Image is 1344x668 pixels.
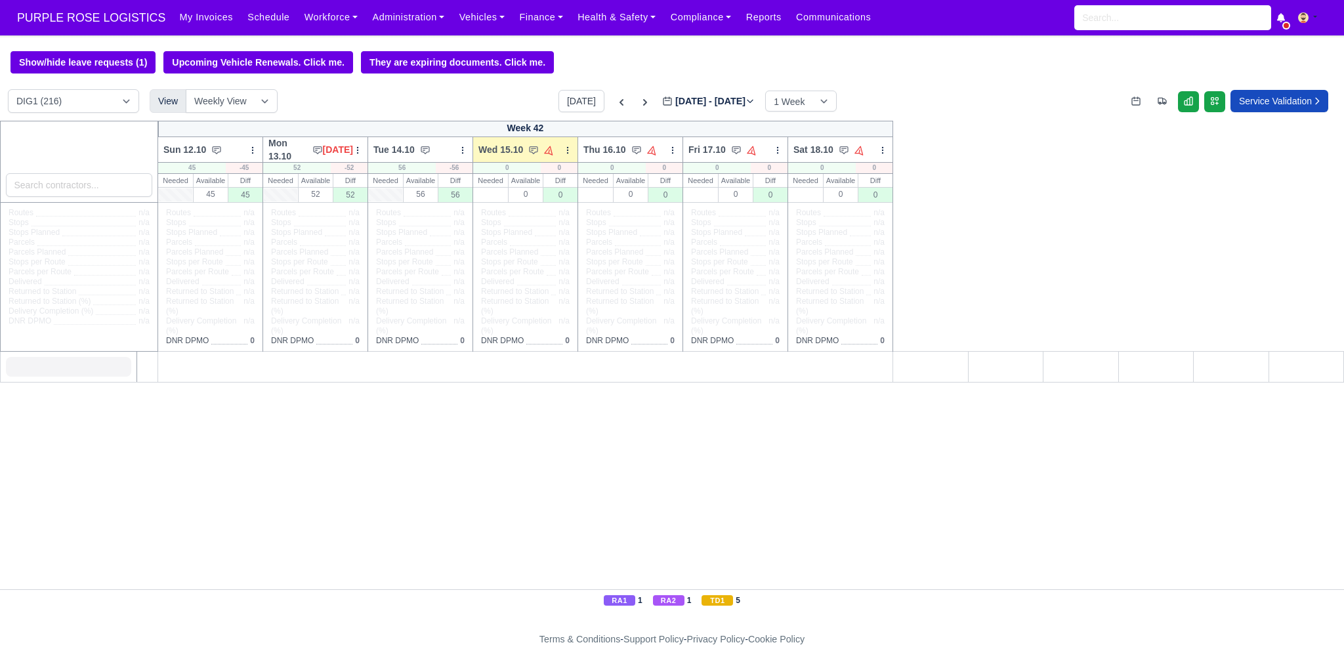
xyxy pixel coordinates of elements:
div: Diff [858,174,892,187]
span: Returned to Station (%) [691,297,763,316]
span: Thu 16.10 [583,143,626,156]
a: Health & Safety [570,5,663,30]
div: 0 [753,187,787,202]
div: 0 [648,187,682,202]
span: Stops Planned [691,228,742,238]
div: Diff [438,174,472,187]
span: Parcels Planned [271,247,328,257]
span: Stops [586,218,606,228]
span: Delivered [796,277,829,287]
span: n/a [663,277,675,286]
span: n/a [348,208,360,217]
span: n/a [138,228,150,237]
div: Needed [158,174,193,187]
span: n/a [663,238,675,247]
span: n/a [243,218,255,227]
span: n/a [348,287,360,296]
span: n/a [768,287,780,296]
a: Upcoming Vehicle Renewals. Click me. [163,51,353,73]
span: n/a [558,297,570,306]
span: Parcels per Route [166,267,229,277]
div: 56 [404,187,438,201]
span: n/a [873,267,885,276]
span: n/a [558,208,570,217]
div: -45 [226,163,262,173]
a: Support Policy [623,634,684,644]
span: n/a [768,257,780,266]
div: 0 [858,187,892,202]
div: 0 [646,163,682,173]
span: n/a [348,257,360,266]
span: n/a [243,267,255,276]
span: [DATE] [323,143,353,156]
span: n/a [663,228,675,237]
span: n/a [663,316,675,325]
span: Delivery Completion (%) [166,316,238,336]
span: Routes [586,208,611,218]
span: Returned to Station [166,287,234,297]
span: n/a [873,316,885,325]
span: Parcels Planned [376,247,433,257]
span: 0 [355,336,360,345]
span: Stops per Route [691,257,748,267]
span: 0 [670,336,675,345]
span: n/a [243,277,255,286]
span: n/a [138,238,150,247]
span: Parcels [586,238,612,247]
span: Stops [271,218,291,228]
span: n/a [243,297,255,306]
span: Returned to Station [796,287,864,297]
span: Parcels per Route [271,267,334,277]
span: n/a [768,228,780,237]
strong: 1 [687,595,692,606]
span: RA2 [653,595,684,606]
span: Delivered [586,277,619,287]
span: n/a [663,297,675,306]
div: Available [194,174,228,187]
span: n/a [663,218,675,227]
span: DNR DPMO [9,316,51,326]
span: Parcels per Route [586,267,649,277]
span: Parcels [271,238,297,247]
div: Available [614,174,648,187]
span: n/a [558,267,570,276]
span: Stops Planned [9,228,60,238]
span: n/a [453,297,465,306]
span: n/a [453,238,465,247]
div: 45 [158,163,226,173]
a: Terms & Conditions [539,634,620,644]
span: Parcels per Route [376,267,439,277]
div: -56 [436,163,472,173]
div: Available [509,174,543,187]
span: n/a [453,247,465,257]
div: 52 [263,163,331,173]
div: Chat Widget [1108,516,1344,668]
span: n/a [453,277,465,286]
span: n/a [243,208,255,217]
span: DNR DPMO [376,336,419,346]
span: n/a [348,277,360,286]
span: n/a [873,257,885,266]
a: Compliance [663,5,739,30]
span: Stops Planned [481,228,532,238]
span: Routes [481,208,506,218]
span: Routes [271,208,296,218]
div: 45 [194,187,228,201]
div: 52 [299,187,333,201]
span: n/a [348,218,360,227]
span: n/a [663,208,675,217]
span: Stops Planned [586,228,637,238]
div: 0 [788,163,856,173]
span: DNR DPMO [691,336,734,346]
span: RA1 [604,595,635,606]
div: 0 [751,163,787,173]
span: Parcels per Route [796,267,859,277]
div: 0 [543,187,577,202]
span: Tue 14.10 [373,143,415,156]
span: Routes [166,208,191,218]
a: My Invoices [172,5,240,30]
span: DNR DPMO [586,336,629,346]
div: 0 [824,187,858,201]
span: n/a [243,316,255,325]
span: n/a [558,287,570,296]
